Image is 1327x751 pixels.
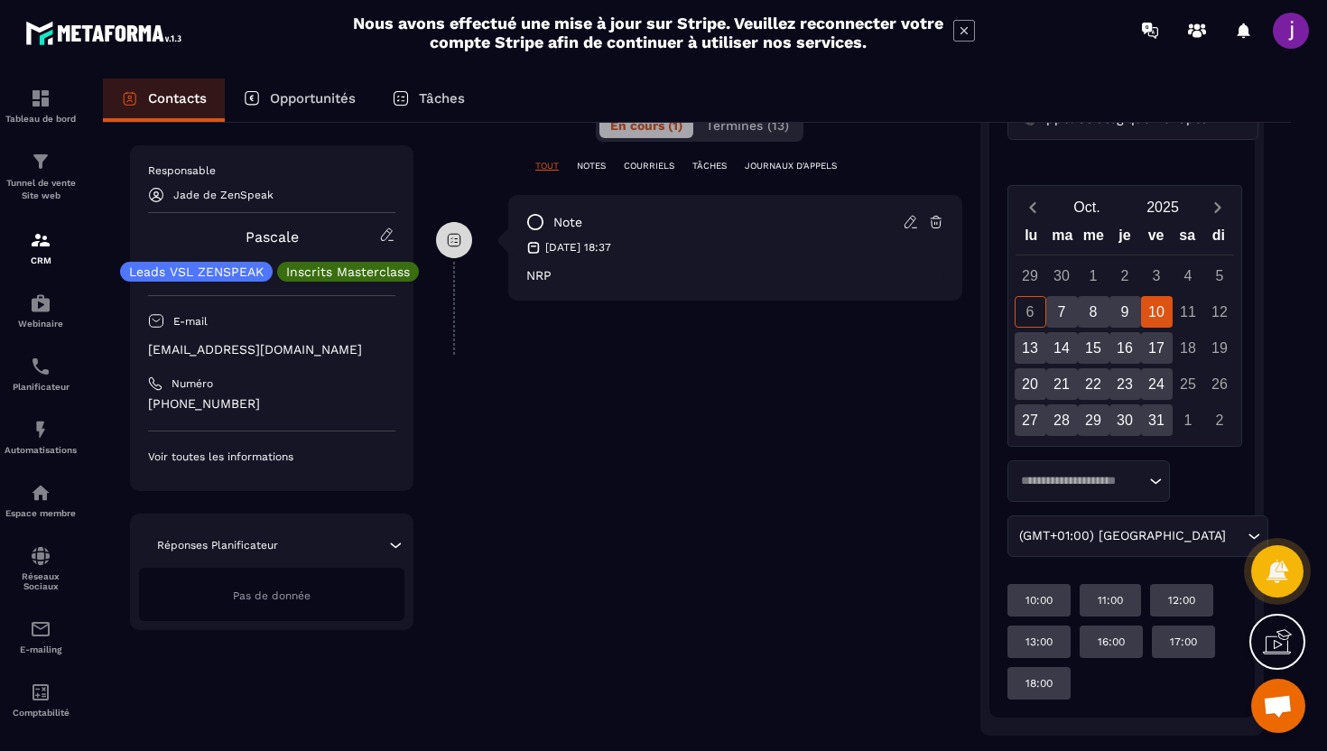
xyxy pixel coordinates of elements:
div: 30 [1046,260,1078,292]
a: emailemailE-mailing [5,605,77,668]
div: 29 [1078,404,1109,436]
img: social-network [30,545,51,567]
img: formation [30,88,51,109]
a: accountantaccountantComptabilité [5,668,77,731]
div: 19 [1204,332,1236,364]
p: Réseaux Sociaux [5,571,77,591]
p: Voir toutes les informations [148,450,395,464]
div: 30 [1109,404,1141,436]
p: 18:00 [1025,676,1053,691]
p: Tâches [419,90,465,107]
p: Numéro [172,376,213,391]
div: 13 [1015,332,1046,364]
div: 23 [1109,368,1141,400]
p: [DATE] 18:37 [545,240,611,255]
p: Contacts [148,90,207,107]
a: Opportunités [225,79,374,122]
p: 11:00 [1098,593,1123,607]
input: Search for option [1015,472,1145,490]
span: Terminés (13) [706,118,789,133]
button: Open years overlay [1125,191,1201,223]
div: 14 [1046,332,1078,364]
div: 26 [1204,368,1236,400]
img: scheduler [30,356,51,377]
p: COURRIELS [624,160,674,172]
p: 13:00 [1025,635,1053,649]
p: 12:00 [1168,593,1195,607]
div: me [1078,223,1109,255]
h2: Nous avons effectué une mise à jour sur Stripe. Veuillez reconnecter votre compte Stripe afin de ... [352,14,944,51]
button: Open months overlay [1049,191,1125,223]
a: automationsautomationsEspace membre [5,468,77,532]
p: 10:00 [1025,593,1053,607]
div: 29 [1015,260,1046,292]
input: Search for option [1230,526,1243,546]
a: automationsautomationsWebinaire [5,279,77,342]
p: NOTES [577,160,606,172]
p: JOURNAUX D'APPELS [745,160,837,172]
div: 11 [1173,296,1204,328]
button: En cours (1) [599,113,693,138]
div: ma [1047,223,1079,255]
div: 18 [1173,332,1204,364]
div: 7 [1046,296,1078,328]
p: 17:00 [1170,635,1197,649]
p: Leads VSL ZENSPEAK [129,265,264,278]
p: CRM [5,255,77,265]
img: automations [30,292,51,314]
img: automations [30,482,51,504]
div: 1 [1078,260,1109,292]
div: 8 [1078,296,1109,328]
div: 22 [1078,368,1109,400]
p: Opportunités [270,90,356,107]
div: 16 [1109,332,1141,364]
div: 28 [1046,404,1078,436]
div: je [1109,223,1141,255]
div: di [1202,223,1234,255]
p: Responsable [148,163,395,178]
button: Next month [1201,195,1234,219]
a: Pascale [246,228,299,246]
div: sa [1172,223,1203,255]
p: [EMAIL_ADDRESS][DOMAIN_NAME] [148,341,395,358]
a: schedulerschedulerPlanificateur [5,342,77,405]
p: TÂCHES [692,160,727,172]
a: formationformationCRM [5,216,77,279]
p: Réponses Planificateur [157,538,278,552]
div: 3 [1141,260,1173,292]
div: Search for option [1007,515,1268,557]
div: Calendar days [1016,260,1234,436]
div: 12 [1204,296,1236,328]
p: Espace membre [5,508,77,518]
div: 25 [1173,368,1204,400]
img: formation [30,229,51,251]
p: Tunnel de vente Site web [5,177,77,202]
button: Terminés (13) [695,113,800,138]
div: lu [1016,223,1047,255]
a: formationformationTunnel de vente Site web [5,137,77,216]
div: 1 [1173,404,1204,436]
div: Search for option [1007,460,1170,502]
a: social-networksocial-networkRéseaux Sociaux [5,532,77,605]
p: 16:00 [1098,635,1125,649]
p: note [553,214,582,231]
a: Tâches [374,79,483,122]
div: 2 [1204,404,1236,436]
p: Comptabilité [5,708,77,718]
a: Contacts [103,79,225,122]
p: Automatisations [5,445,77,455]
span: (GMT+01:00) [GEOGRAPHIC_DATA] [1015,526,1230,546]
p: NRP [526,268,944,283]
div: 4 [1173,260,1204,292]
div: 31 [1141,404,1173,436]
p: Webinaire [5,319,77,329]
div: 10 [1141,296,1173,328]
div: ve [1140,223,1172,255]
div: 24 [1141,368,1173,400]
p: TOUT [535,160,559,172]
img: formation [30,151,51,172]
p: Inscrits Masterclass [286,265,410,278]
div: 27 [1015,404,1046,436]
div: 17 [1141,332,1173,364]
div: 6 [1015,296,1046,328]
